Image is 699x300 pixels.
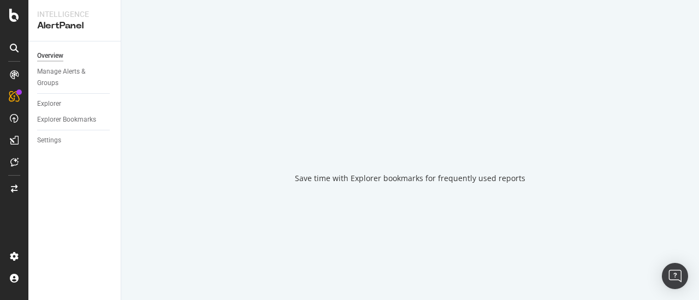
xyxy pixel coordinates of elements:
[37,98,61,110] div: Explorer
[37,20,112,32] div: AlertPanel
[371,116,449,155] div: animation
[37,50,113,62] a: Overview
[37,66,103,89] div: Manage Alerts & Groups
[37,135,113,146] a: Settings
[37,114,113,125] a: Explorer Bookmarks
[37,66,113,89] a: Manage Alerts & Groups
[295,173,525,184] div: Save time with Explorer bookmarks for frequently used reports
[37,114,96,125] div: Explorer Bookmarks
[37,9,112,20] div: Intelligence
[37,98,113,110] a: Explorer
[37,50,63,62] div: Overview
[37,135,61,146] div: Settings
[662,263,688,289] div: Open Intercom Messenger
